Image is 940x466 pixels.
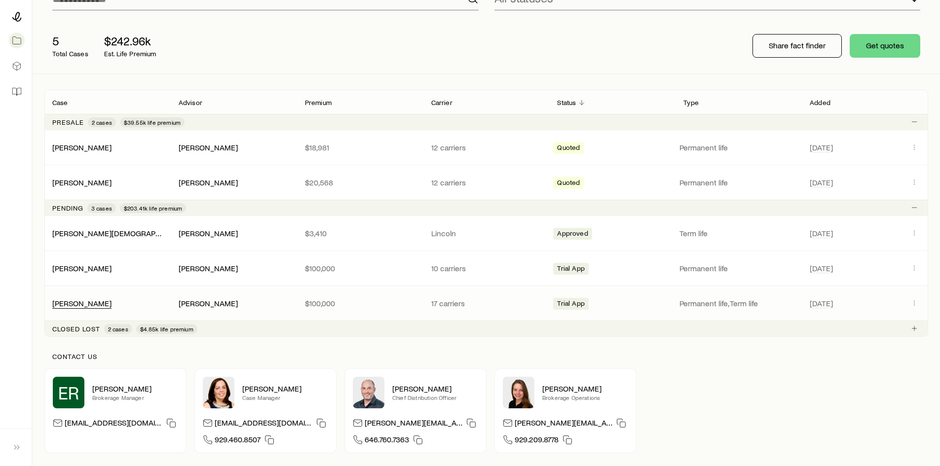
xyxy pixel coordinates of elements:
span: $39.55k life premium [124,118,181,126]
span: [DATE] [810,178,833,187]
p: Share fact finder [769,40,826,50]
button: Get quotes [850,34,920,58]
button: Share fact finder [752,34,842,58]
p: [PERSON_NAME] [92,384,178,394]
p: Case [52,99,68,107]
p: 5 [52,34,88,48]
p: Type [683,99,699,107]
p: $3,410 [305,228,415,238]
p: Brokerage Manager [92,394,178,401]
span: 2 cases [92,118,112,126]
p: [EMAIL_ADDRESS][DOMAIN_NAME] [215,418,312,431]
img: Dan Pierson [353,377,384,408]
p: 10 carriers [431,263,542,273]
p: Term life [679,228,798,238]
p: Pending [52,204,83,212]
p: [PERSON_NAME] [242,384,328,394]
span: 2 cases [108,325,128,333]
div: [PERSON_NAME] [52,263,112,274]
span: 929.209.8778 [515,434,559,448]
span: 929.460.8507 [215,434,261,448]
p: [PERSON_NAME] [542,384,628,394]
p: Permanent life [679,178,798,187]
p: $100,000 [305,263,415,273]
span: Quoted [557,143,580,154]
p: [PERSON_NAME][EMAIL_ADDRESS][DOMAIN_NAME] [515,418,612,431]
span: 3 cases [91,204,112,212]
img: Ellen Wall [503,377,534,408]
p: 12 carriers [431,178,542,187]
div: [PERSON_NAME] [52,178,112,188]
span: Trial App [557,299,584,310]
span: ER [58,383,79,402]
p: $18,981 [305,143,415,152]
span: $4.85k life premium [140,325,193,333]
p: Brokerage Operations [542,394,628,401]
p: Contact us [52,353,920,360]
span: [DATE] [810,143,833,152]
p: Carrier [431,99,452,107]
p: Premium [305,99,332,107]
p: [PERSON_NAME][EMAIL_ADDRESS][DOMAIN_NAME] [365,418,462,431]
div: Client cases [44,90,928,337]
p: Closed lost [52,325,100,333]
a: [PERSON_NAME] [52,298,112,308]
p: [PERSON_NAME] [392,384,478,394]
div: [PERSON_NAME] [52,298,112,309]
span: Trial App [557,264,584,275]
div: [PERSON_NAME] [179,263,238,274]
p: Permanent life, Term life [679,298,798,308]
p: $100,000 [305,298,415,308]
a: [PERSON_NAME] [52,143,112,152]
p: 17 carriers [431,298,542,308]
p: 12 carriers [431,143,542,152]
p: Est. Life Premium [104,50,156,58]
div: [PERSON_NAME] [52,143,112,153]
p: Presale [52,118,84,126]
p: Case Manager [242,394,328,401]
span: $203.41k life premium [124,204,182,212]
div: [PERSON_NAME] [179,228,238,239]
p: Advisor [179,99,202,107]
div: [PERSON_NAME] [179,178,238,188]
p: Lincoln [431,228,542,238]
div: [PERSON_NAME] [179,298,238,309]
p: $242.96k [104,34,156,48]
p: $20,568 [305,178,415,187]
div: [PERSON_NAME] [179,143,238,153]
div: [PERSON_NAME][DEMOGRAPHIC_DATA] [52,228,163,239]
span: [DATE] [810,298,833,308]
span: Quoted [557,179,580,189]
p: Chief Distribution Officer [392,394,478,401]
p: Added [810,99,830,107]
p: Permanent life [679,143,798,152]
p: Permanent life [679,263,798,273]
span: [DATE] [810,263,833,273]
p: Total Cases [52,50,88,58]
span: Approved [557,229,588,240]
a: [PERSON_NAME][DEMOGRAPHIC_DATA] [52,228,192,238]
p: Status [557,99,576,107]
p: [EMAIL_ADDRESS][DOMAIN_NAME] [65,418,162,431]
span: 646.760.7363 [365,434,409,448]
a: [PERSON_NAME] [52,178,112,187]
img: Heather McKee [203,377,234,408]
span: [DATE] [810,228,833,238]
a: [PERSON_NAME] [52,263,112,273]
